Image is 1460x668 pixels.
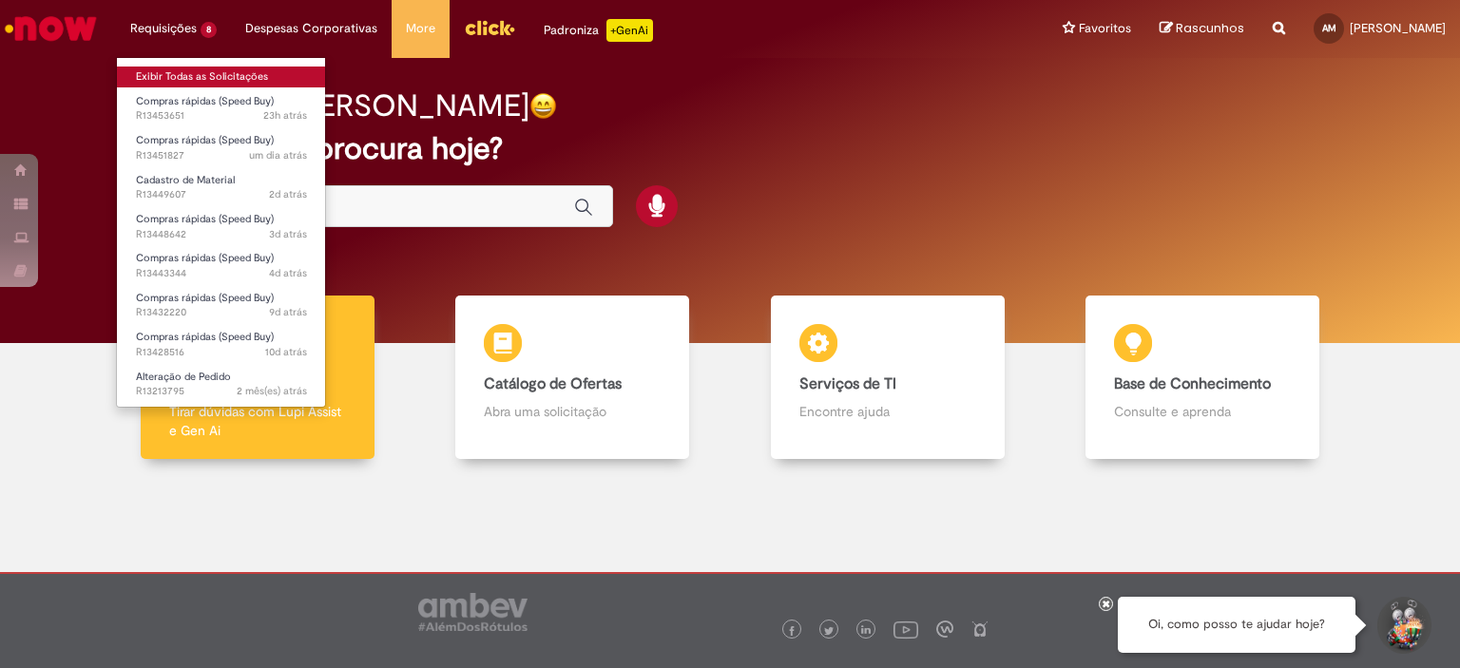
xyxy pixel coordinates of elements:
p: Tirar dúvidas com Lupi Assist e Gen Ai [169,402,346,440]
span: Favoritos [1079,19,1131,38]
span: R13451827 [136,148,307,163]
time: 27/08/2025 11:18:50 [249,148,307,162]
span: R13453651 [136,108,307,124]
span: Compras rápidas (Speed Buy) [136,94,274,108]
time: 25/06/2025 13:16:11 [237,384,307,398]
span: Alteração de Pedido [136,370,231,384]
time: 20/08/2025 12:20:29 [269,305,307,319]
p: Encontre ajuda [799,402,976,421]
img: logo_footer_workplace.png [936,620,953,638]
a: Aberto R13432220 : Compras rápidas (Speed Buy) [117,288,326,323]
span: 9d atrás [269,305,307,319]
span: 10d atrás [265,345,307,359]
a: Aberto R13448642 : Compras rápidas (Speed Buy) [117,209,326,244]
span: 2 mês(es) atrás [237,384,307,398]
a: Aberto R13451827 : Compras rápidas (Speed Buy) [117,130,326,165]
b: Base de Conhecimento [1114,374,1271,393]
time: 26/08/2025 14:27:22 [269,227,307,241]
span: R13443344 [136,266,307,281]
img: logo_footer_facebook.png [787,626,797,636]
span: Compras rápidas (Speed Buy) [136,212,274,226]
span: R13432220 [136,305,307,320]
span: 4d atrás [269,266,307,280]
span: Rascunhos [1176,19,1244,37]
a: Base de Conhecimento Consulte e aprenda [1046,296,1361,460]
span: um dia atrás [249,148,307,162]
a: Aberto R13443344 : Compras rápidas (Speed Buy) [117,248,326,283]
span: 23h atrás [263,108,307,123]
a: Serviços de TI Encontre ajuda [730,296,1046,460]
span: Requisições [130,19,197,38]
span: [PERSON_NAME] [1350,20,1446,36]
h2: Boa tarde, [PERSON_NAME] [144,89,529,123]
img: logo_footer_naosei.png [971,620,989,638]
a: Tirar dúvidas Tirar dúvidas com Lupi Assist e Gen Ai [100,296,415,460]
a: Exibir Todas as Solicitações [117,67,326,87]
p: Abra uma solicitação [484,402,661,421]
img: logo_footer_youtube.png [893,617,918,641]
a: Rascunhos [1160,20,1244,38]
span: Compras rápidas (Speed Buy) [136,330,274,344]
span: More [406,19,435,38]
span: 3d atrás [269,227,307,241]
img: ServiceNow [2,10,100,48]
span: 2d atrás [269,187,307,201]
span: 8 [201,22,217,38]
img: logo_footer_linkedin.png [861,625,871,637]
a: Aberto R13453651 : Compras rápidas (Speed Buy) [117,91,326,126]
span: Compras rápidas (Speed Buy) [136,251,274,265]
span: R13448642 [136,227,307,242]
span: Despesas Corporativas [245,19,377,38]
a: Aberto R13428516 : Compras rápidas (Speed Buy) [117,327,326,362]
p: +GenAi [606,19,653,42]
time: 27/08/2025 16:41:27 [263,108,307,123]
p: Consulte e aprenda [1114,402,1291,421]
button: Iniciar Conversa de Suporte [1374,597,1431,654]
span: R13213795 [136,384,307,399]
span: Compras rápidas (Speed Buy) [136,291,274,305]
div: Padroniza [544,19,653,42]
a: Catálogo de Ofertas Abra uma solicitação [415,296,731,460]
span: Cadastro de Material [136,173,235,187]
h2: O que você procura hoje? [144,132,1316,165]
ul: Requisições [116,57,326,408]
img: click_logo_yellow_360x200.png [464,13,515,42]
img: logo_footer_twitter.png [824,626,834,636]
img: logo_footer_ambev_rotulo_gray.png [418,593,528,631]
b: Catálogo de Ofertas [484,374,622,393]
a: Aberto R13449607 : Cadastro de Material [117,170,326,205]
time: 25/08/2025 10:22:36 [269,266,307,280]
a: Aberto R13213795 : Alteração de Pedido [117,367,326,402]
div: Oi, como posso te ajudar hoje? [1118,597,1355,653]
img: happy-face.png [529,92,557,120]
b: Serviços de TI [799,374,896,393]
span: Compras rápidas (Speed Buy) [136,133,274,147]
time: 19/08/2025 13:14:42 [265,345,307,359]
span: R13449607 [136,187,307,202]
span: R13428516 [136,345,307,360]
time: 26/08/2025 16:38:16 [269,187,307,201]
span: AM [1322,22,1336,34]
